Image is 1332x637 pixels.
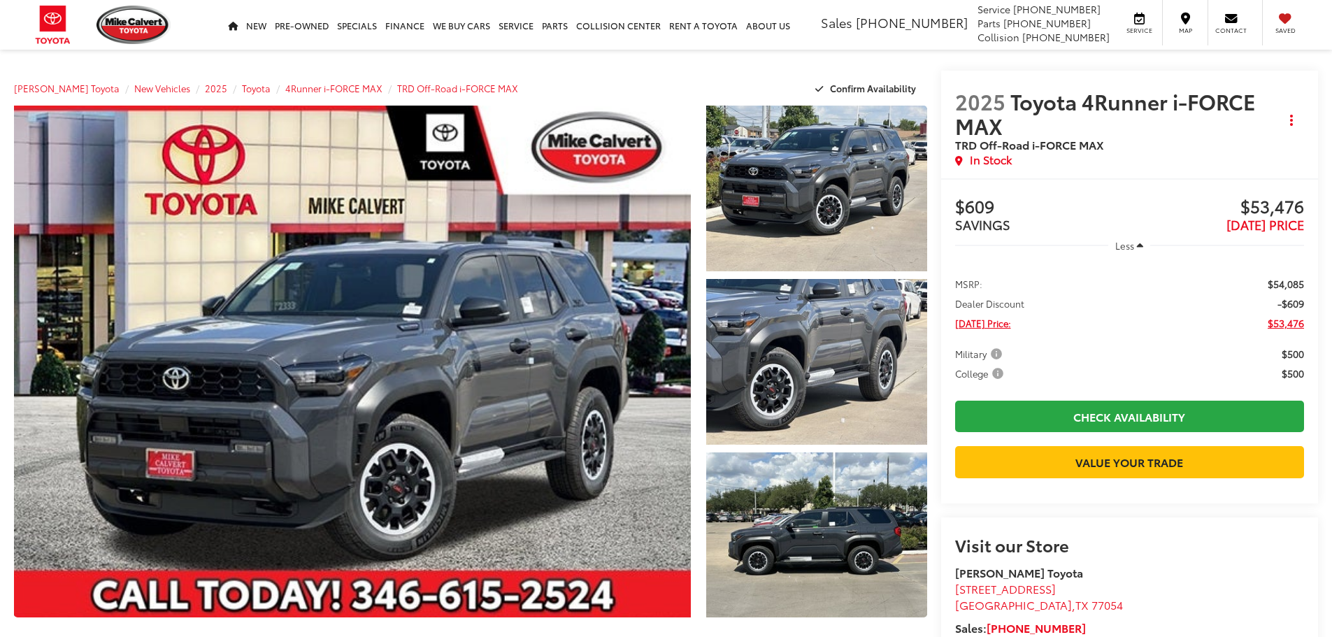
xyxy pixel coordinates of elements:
button: Less [1108,233,1150,258]
button: Actions [1280,108,1304,133]
strong: Sales: [955,620,1086,636]
a: 4Runner i-FORCE MAX [285,82,382,94]
span: [GEOGRAPHIC_DATA] [955,596,1072,613]
button: Confirm Availability [808,76,927,101]
img: 2025 Toyota 4Runner i-FORCE MAX TRD Off-Road i-FORCE MAX [703,450,929,620]
span: [PHONE_NUMBER] [1022,30,1110,44]
span: dropdown dots [1290,115,1293,126]
span: [PHONE_NUMBER] [1003,16,1091,30]
a: Value Your Trade [955,446,1304,478]
span: [PHONE_NUMBER] [1013,2,1101,16]
img: 2025 Toyota 4Runner i-FORCE MAX TRD Off-Road i-FORCE MAX [703,277,929,446]
span: SAVINGS [955,215,1010,234]
a: 2025 [205,82,227,94]
span: Saved [1270,26,1301,35]
a: Expand Photo 0 [14,106,691,617]
h2: Visit our Store [955,536,1304,554]
a: TRD Off-Road i-FORCE MAX [397,82,518,94]
span: $500 [1282,366,1304,380]
span: Parts [977,16,1001,30]
a: Check Availability [955,401,1304,432]
span: $54,085 [1268,277,1304,291]
span: -$609 [1277,296,1304,310]
span: [PHONE_NUMBER] [856,13,968,31]
a: Expand Photo 2 [706,279,927,445]
span: $53,476 [1129,197,1304,218]
span: [STREET_ADDRESS] [955,580,1056,596]
strong: [PERSON_NAME] Toyota [955,564,1083,580]
img: Mike Calvert Toyota [96,6,171,44]
span: , [955,596,1123,613]
span: Sales [821,13,852,31]
span: $500 [1282,347,1304,361]
span: Military [955,347,1005,361]
button: Military [955,347,1007,361]
span: TRD Off-Road i-FORCE MAX [955,136,1104,152]
button: College [955,366,1008,380]
span: Less [1115,239,1134,252]
a: [STREET_ADDRESS] [GEOGRAPHIC_DATA],TX 77054 [955,580,1123,613]
span: $609 [955,197,1130,218]
span: [DATE] Price: [955,316,1011,330]
img: 2025 Toyota 4Runner i-FORCE MAX TRD Off-Road i-FORCE MAX [703,103,929,273]
span: TX [1075,596,1089,613]
img: 2025 Toyota 4Runner i-FORCE MAX TRD Off-Road i-FORCE MAX [7,103,697,620]
a: [PERSON_NAME] Toyota [14,82,120,94]
span: [DATE] PRICE [1226,215,1304,234]
span: Dealer Discount [955,296,1024,310]
span: 77054 [1091,596,1123,613]
span: MSRP: [955,277,982,291]
span: Service [977,2,1010,16]
span: Collision [977,30,1019,44]
span: Toyota 4Runner i-FORCE MAX [955,86,1256,141]
span: In Stock [970,152,1012,168]
a: Expand Photo 1 [706,106,927,271]
span: 2025 [955,86,1005,116]
span: Confirm Availability [830,82,916,94]
a: New Vehicles [134,82,190,94]
span: Service [1124,26,1155,35]
a: Toyota [242,82,271,94]
span: Map [1170,26,1201,35]
span: Contact [1215,26,1247,35]
a: Expand Photo 3 [706,452,927,618]
span: $53,476 [1268,316,1304,330]
span: College [955,366,1006,380]
a: [PHONE_NUMBER] [987,620,1086,636]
